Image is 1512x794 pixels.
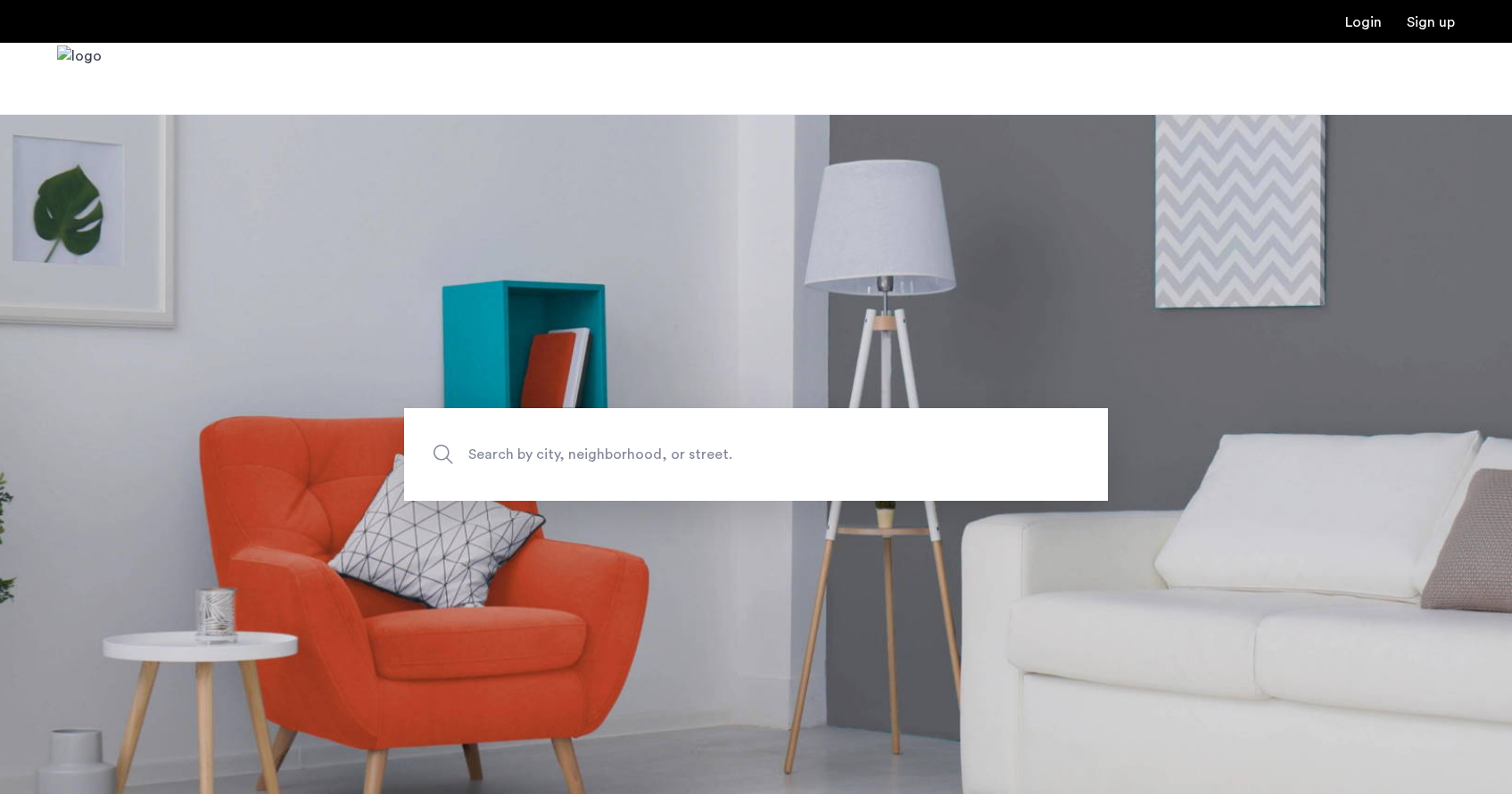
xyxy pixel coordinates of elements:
a: Login [1345,15,1382,29]
a: Registration [1407,15,1455,29]
img: logo [57,45,102,112]
span: Search by city, neighborhood, or street. [468,442,961,466]
a: Cazamio Logo [57,45,102,112]
input: Apartment Search [404,408,1108,501]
